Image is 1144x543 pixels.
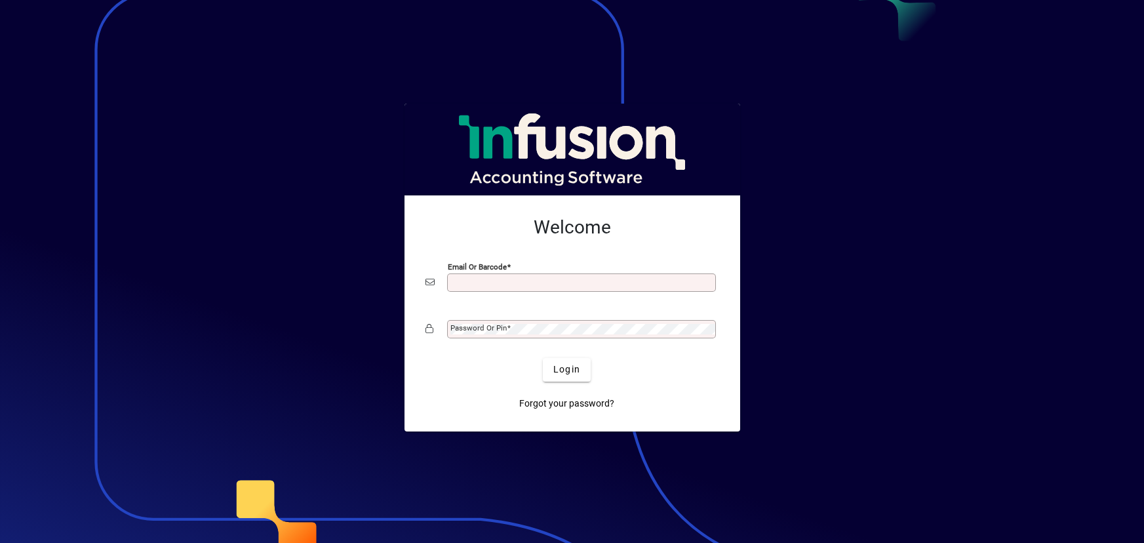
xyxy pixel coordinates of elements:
span: Login [553,363,580,376]
a: Forgot your password? [514,392,620,416]
span: Forgot your password? [519,397,614,411]
h2: Welcome [425,216,719,239]
mat-label: Email or Barcode [448,262,507,271]
button: Login [543,358,591,382]
mat-label: Password or Pin [450,323,507,332]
